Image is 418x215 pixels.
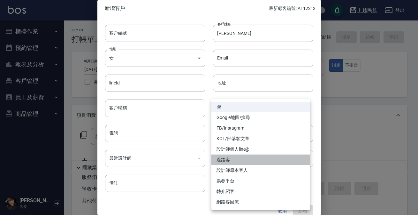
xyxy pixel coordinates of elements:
li: FB/Instagram [211,123,310,133]
li: KOL/部落客文章 [211,133,310,144]
li: 網路客回流 [211,197,310,207]
li: 轉介紹客 [211,186,310,197]
li: 票券平台 [211,176,310,186]
li: Google地圖/搜尋 [211,112,310,123]
li: 設計師個人line@ [211,144,310,155]
li: 過路客 [211,155,310,165]
li: 設計師原本客人 [211,165,310,176]
em: 無 [217,104,221,110]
